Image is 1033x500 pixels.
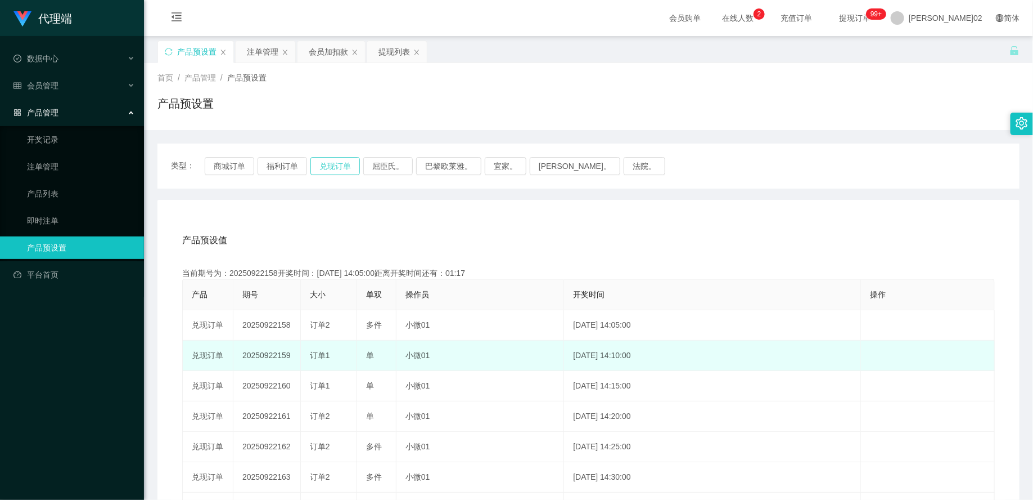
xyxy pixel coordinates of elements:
td: 20250922162 [233,432,301,462]
td: [DATE] 14:30:00 [564,462,861,493]
td: [DATE] 14:25:00 [564,432,861,462]
font: 数据中心 [27,54,58,63]
span: 单双 [366,290,382,299]
font: 会员管理 [27,81,58,90]
button: 宜家。 [485,157,526,175]
span: 期号 [242,290,258,299]
span: / [220,73,223,82]
span: 类型： [171,157,205,175]
span: 订单1 [310,351,330,360]
font: 在线人数 [722,14,754,23]
p: 2 [757,8,761,20]
div: 当前期号为：20250922158开奖时间：[DATE] 14:05:00距离开奖时间还有：01:17 [182,267,995,279]
span: 开奖时间 [573,290,605,299]
span: 订单2 [310,412,330,421]
button: 法院。 [624,157,665,175]
div: 会员加扣款 [309,41,348,62]
td: [DATE] 14:05:00 [564,310,861,341]
td: 20250922160 [233,371,301,401]
h1: 代理端 [38,1,72,37]
font: 简体 [1004,14,1020,23]
div: 产品预设置 [177,41,216,62]
span: 产品管理 [184,73,216,82]
sup: 2 [754,8,765,20]
td: 兑现订单 [183,341,233,371]
i: 图标： menu-fold [157,1,196,37]
button: 兑现订单 [310,157,360,175]
td: 小微01 [396,432,564,462]
span: / [178,73,180,82]
span: 产品预设置 [227,73,267,82]
td: 小微01 [396,462,564,493]
h1: 产品预设置 [157,95,214,112]
span: 订单2 [310,320,330,329]
i: 图标： global [996,14,1004,22]
td: 20250922161 [233,401,301,432]
td: 20250922163 [233,462,301,493]
i: 图标： 关闭 [282,49,288,56]
td: 兑现订单 [183,401,233,432]
i: 图标： check-circle-o [13,55,21,62]
font: 提现订单 [839,14,870,23]
td: 兑现订单 [183,462,233,493]
div: 注单管理 [247,41,278,62]
img: logo.9652507e.png [13,11,31,27]
span: 单 [366,381,374,390]
td: 兑现订单 [183,371,233,401]
td: [DATE] 14:20:00 [564,401,861,432]
span: 产品预设值 [182,234,227,247]
a: 代理端 [13,14,72,23]
span: 操作 [870,290,886,299]
button: 商城订单 [205,157,254,175]
a: 开奖记录 [27,128,135,151]
i: 图标： 关闭 [413,49,420,56]
a: 产品预设置 [27,236,135,259]
span: 产品 [192,290,207,299]
span: 单 [366,412,374,421]
div: 提现列表 [378,41,410,62]
span: 订单2 [310,472,330,481]
td: 小微01 [396,371,564,401]
font: 产品管理 [27,108,58,117]
td: 20250922159 [233,341,301,371]
span: 多件 [366,320,382,329]
a: 注单管理 [27,155,135,178]
i: 图标： 设置 [1016,117,1028,130]
td: [DATE] 14:10:00 [564,341,861,371]
td: 小微01 [396,341,564,371]
span: 单 [366,351,374,360]
td: 兑现订单 [183,310,233,341]
i: 图标： table [13,82,21,90]
i: 图标： AppStore-O [13,109,21,117]
td: 小微01 [396,310,564,341]
button: 屈臣氏。 [363,157,413,175]
span: 大小 [310,290,326,299]
i: 图标： 关闭 [220,49,227,56]
button: 福利订单 [258,157,307,175]
td: [DATE] 14:15:00 [564,371,861,401]
span: 操作员 [405,290,429,299]
span: 订单1 [310,381,330,390]
a: 产品列表 [27,182,135,205]
td: 兑现订单 [183,432,233,462]
span: 订单2 [310,442,330,451]
td: 20250922158 [233,310,301,341]
span: 多件 [366,472,382,481]
font: 充值订单 [781,14,812,23]
sup: 1202 [866,8,886,20]
i: 图标： 同步 [165,48,173,56]
button: 巴黎欧莱雅。 [416,157,481,175]
span: 多件 [366,442,382,451]
button: [PERSON_NAME]。 [530,157,620,175]
a: 图标： 仪表板平台首页 [13,264,135,286]
i: 图标： 关闭 [351,49,358,56]
a: 即时注单 [27,209,135,232]
td: 小微01 [396,401,564,432]
span: 首页 [157,73,173,82]
i: 图标： 解锁 [1009,46,1020,56]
